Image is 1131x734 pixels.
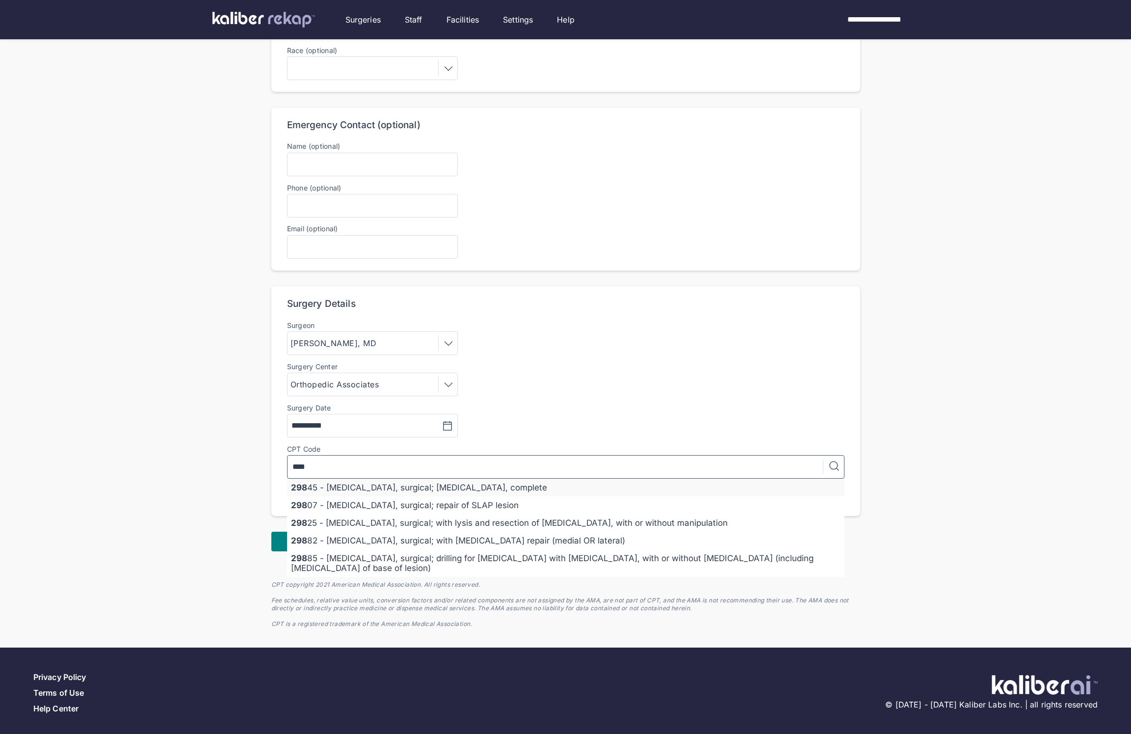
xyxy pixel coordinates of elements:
[212,12,315,27] img: kaliber labs logo
[287,445,844,453] div: CPT Code
[33,672,86,682] a: Privacy Policy
[885,699,1098,710] span: © [DATE] - [DATE] Kaliber Labs Inc. | all rights reserved
[291,518,307,528] span: 298
[291,553,307,563] span: 298
[447,14,479,26] a: Facilities
[33,704,79,713] a: Help Center
[291,553,841,573] div: 85 - [MEDICAL_DATA], surgical; drilling for [MEDICAL_DATA] with [MEDICAL_DATA], with or without [...
[291,500,841,510] div: 07 - [MEDICAL_DATA], surgical; repair of SLAP lesion
[557,14,575,26] a: Help
[287,47,458,54] label: Race (optional)
[287,142,341,150] label: Name (optional)
[271,581,860,589] div: CPT copyright 2021 American Medical Association. All rights reserved.
[291,483,307,492] span: 298
[290,337,380,349] div: [PERSON_NAME], MD
[33,688,84,698] a: Terms of Use
[287,404,331,412] div: Surgery Date
[291,500,307,510] span: 298
[287,322,458,329] label: Surgeon
[287,119,421,131] div: Emergency Contact (optional)
[287,298,356,310] div: Surgery Details
[287,363,458,371] label: Surgery Center
[291,536,307,545] span: 298
[290,379,382,390] div: Orthopedic Associates
[271,620,860,628] div: CPT is a registered trademark of the American Medical Association.
[992,675,1098,695] img: ATj1MI71T5jDAAAAAElFTkSuQmCC
[271,532,355,551] button: Next
[503,14,533,26] a: Settings
[345,14,381,26] a: Surgeries
[287,224,338,233] label: Email (optional)
[287,184,844,192] label: Phone (optional)
[405,14,422,26] a: Staff
[291,518,841,528] div: 25 - [MEDICAL_DATA], surgical; with lysis and resection of [MEDICAL_DATA], with or without manipu...
[291,420,367,432] input: MM/DD/YYYY
[291,483,841,492] div: 45 - [MEDICAL_DATA], surgical; [MEDICAL_DATA], complete
[291,536,841,545] div: 82 - [MEDICAL_DATA], surgical; with [MEDICAL_DATA] repair (medial OR lateral)
[271,597,860,612] div: Fee schedules, relative value units, conversion factors and/or related components are not assigne...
